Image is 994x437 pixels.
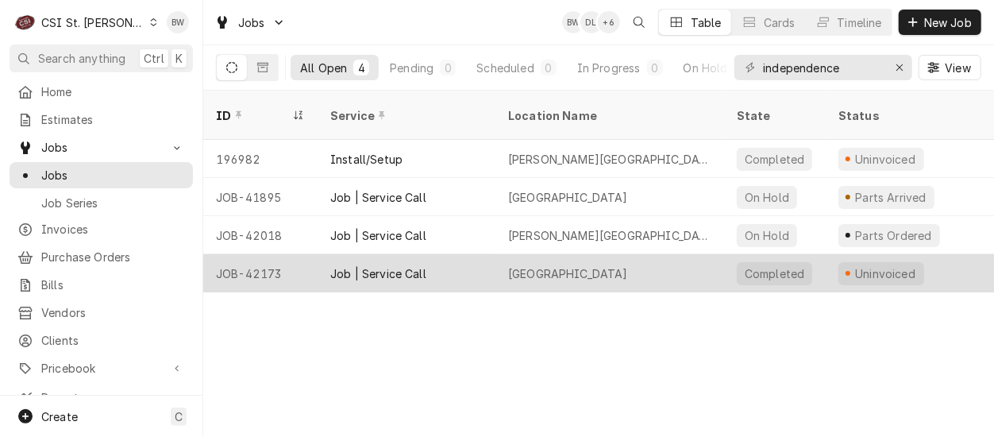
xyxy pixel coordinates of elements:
[216,107,289,124] div: ID
[41,167,185,184] span: Jobs
[650,60,660,76] div: 0
[763,55,882,80] input: Keyword search
[203,254,318,292] div: JOB-42173
[684,60,728,76] div: On Hold
[356,60,366,76] div: 4
[10,134,193,160] a: Go to Jobs
[10,327,193,354] a: Clients
[144,50,164,67] span: Ctrl
[203,178,318,216] div: JOB-41895
[544,60,553,76] div: 0
[41,304,185,321] span: Vendors
[577,60,641,76] div: In Progress
[887,55,912,80] button: Erase input
[38,50,125,67] span: Search anything
[10,162,193,188] a: Jobs
[10,44,193,72] button: Search anythingCtrlK
[203,216,318,254] div: JOB-42018
[443,60,453,76] div: 0
[508,265,628,282] div: [GEOGRAPHIC_DATA]
[508,227,711,244] div: [PERSON_NAME][GEOGRAPHIC_DATA]
[238,14,265,31] span: Jobs
[41,14,144,31] div: CSI St. [PERSON_NAME]
[10,190,193,216] a: Job Series
[562,11,584,33] div: Brad Wicks's Avatar
[41,139,161,156] span: Jobs
[476,60,534,76] div: Scheduled
[10,355,193,381] a: Go to Pricebook
[41,111,185,128] span: Estimates
[562,11,584,33] div: BW
[330,189,426,206] div: Job | Service Call
[10,272,193,298] a: Bills
[598,11,620,33] div: + 6
[41,221,185,238] span: Invoices
[41,332,185,349] span: Clients
[41,195,185,211] span: Job Series
[764,14,796,31] div: Cards
[838,14,882,31] div: Timeline
[921,14,975,31] span: New Job
[175,50,183,67] span: K
[743,227,791,244] div: On Hold
[743,151,806,168] div: Completed
[10,216,193,242] a: Invoices
[10,244,193,270] a: Purchase Orders
[508,189,628,206] div: [GEOGRAPHIC_DATA]
[508,107,708,124] div: Location Name
[691,14,722,31] div: Table
[580,11,603,33] div: David Lindsey's Avatar
[330,151,403,168] div: Install/Setup
[10,300,193,326] a: Vendors
[175,408,183,425] span: C
[41,277,185,293] span: Bills
[580,11,603,33] div: DL
[14,11,37,33] div: C
[942,60,974,76] span: View
[743,189,791,206] div: On Hold
[899,10,981,35] button: New Job
[208,10,292,36] a: Go to Jobs
[743,265,806,282] div: Completed
[41,360,161,377] span: Pricebook
[41,410,78,423] span: Create
[167,11,189,33] div: BW
[853,189,928,206] div: Parts Arrived
[853,265,918,282] div: Uninvoiced
[853,227,934,244] div: Parts Ordered
[508,151,711,168] div: [PERSON_NAME][GEOGRAPHIC_DATA]
[10,79,193,105] a: Home
[330,265,426,282] div: Job | Service Call
[41,249,185,265] span: Purchase Orders
[330,107,480,124] div: Service
[203,140,318,178] div: 196982
[330,227,426,244] div: Job | Service Call
[10,106,193,133] a: Estimates
[300,60,347,76] div: All Open
[626,10,652,35] button: Open search
[41,83,185,100] span: Home
[919,55,981,80] button: View
[390,60,433,76] div: Pending
[737,107,813,124] div: State
[853,151,918,168] div: Uninvoiced
[167,11,189,33] div: Brad Wicks's Avatar
[10,385,193,411] a: Reports
[41,389,185,406] span: Reports
[14,11,37,33] div: CSI St. Louis's Avatar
